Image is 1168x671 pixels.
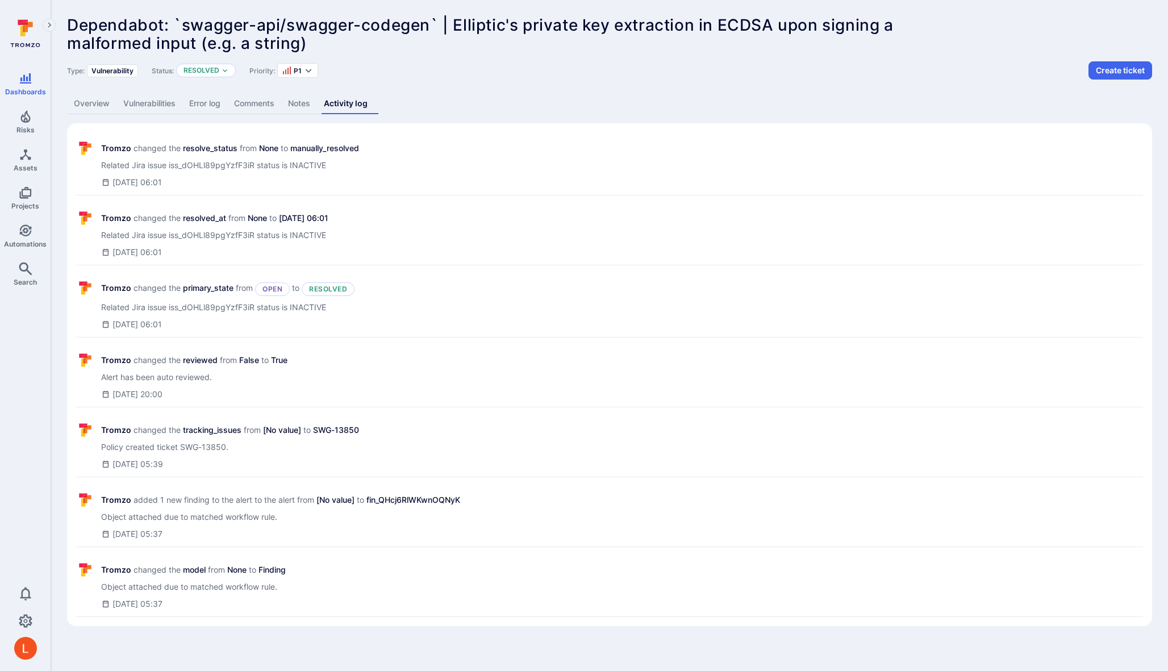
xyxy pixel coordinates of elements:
[67,93,1152,114] div: Alert tabs
[249,66,275,75] span: Priority:
[1088,61,1152,80] button: Create ticket
[281,143,288,154] span: to
[228,212,245,224] span: from
[134,424,181,436] span: changed the
[313,424,359,436] span: SWG-13850
[227,93,281,114] a: Comments
[227,564,247,576] span: None
[112,528,162,540] span: [DATE] 05:37
[255,282,290,296] div: Open
[208,564,225,576] span: from
[14,164,37,172] span: Assets
[304,66,313,75] button: Expand dropdown
[112,459,163,470] span: [DATE] 05:39
[261,355,269,366] span: to
[134,143,181,154] span: changed the
[14,278,37,286] span: Search
[258,564,286,576] span: Finding
[112,389,162,400] span: [DATE] 20:00
[303,424,311,436] span: to
[101,441,359,453] span: Policy created ticket SWG-13850.
[5,87,46,96] span: Dashboards
[134,212,181,224] span: changed the
[101,424,131,436] span: Tromzo
[67,93,116,114] a: Overview
[249,564,256,576] span: to
[239,355,259,366] span: False
[220,355,237,366] span: from
[101,494,131,506] span: Tromzo
[101,143,131,154] span: Tromzo
[45,20,53,30] i: Expand navigation menu
[183,66,219,75] button: Resolved
[269,212,277,224] span: to
[101,160,359,171] span: Related Jira issue iss_dOHLl89pgYzfF3iR status is INACTIVE
[316,494,354,506] span: [No value]
[222,67,228,74] button: Expand dropdown
[255,494,295,506] span: to the alert
[182,93,227,114] a: Error log
[152,66,174,75] span: Status:
[240,143,257,154] span: from
[183,282,233,296] span: primary_state
[101,212,131,224] span: Tromzo
[281,93,317,114] a: Notes
[357,494,364,506] span: to
[16,126,35,134] span: Risks
[263,424,301,436] span: [No value]
[292,282,299,296] span: to
[101,282,131,296] span: Tromzo
[248,212,267,224] span: None
[183,143,237,154] span: resolve_status
[134,355,181,366] span: changed the
[43,18,56,32] button: Expand navigation menu
[271,355,287,366] span: True
[67,66,85,75] span: Type:
[101,302,354,313] span: Related Jira issue iss_dOHLl89pgYzfF3iR status is INACTIVE
[290,143,359,154] span: manually_resolved
[183,355,218,366] span: reviewed
[101,564,131,576] span: Tromzo
[236,282,253,296] span: from
[302,282,354,296] div: Resolved
[279,212,328,224] span: [DATE] 06:01
[297,494,314,506] span: from
[317,93,374,114] a: Activity log
[183,424,241,436] span: tracking_issues
[116,93,182,114] a: Vulnerabilities
[67,15,894,35] span: Dependabot: `swagger-api/swagger-codegen` | Elliptic's private key extraction in ECDSA upon signi...
[101,511,460,523] span: Object attached due to matched workflow rule.
[183,212,226,224] span: resolved_at
[87,64,138,77] div: Vulnerability
[14,637,37,660] img: ACg8ocL1zoaGYHINvVelaXD2wTMKGlaFbOiGNlSQVKsddkbQKplo=s96-c
[101,230,328,241] span: Related Jira issue iss_dOHLl89pgYzfF3iR status is INACTIVE
[101,355,131,366] span: Tromzo
[4,240,47,248] span: Automations
[134,564,181,576] span: changed the
[11,202,39,210] span: Projects
[134,282,181,296] span: changed the
[14,637,37,660] div: Lukas Šalkauskas
[112,319,162,330] span: [DATE] 06:01
[183,564,206,576] span: model
[294,66,302,75] span: P1
[112,177,162,188] span: [DATE] 06:01
[244,424,261,436] span: from
[101,581,286,593] span: Object attached due to matched workflow rule.
[134,494,252,506] span: added 1 new finding to the alert
[112,247,162,258] span: [DATE] 06:01
[101,372,287,383] span: Alert has been auto reviewed.
[112,598,162,610] span: [DATE] 05:37
[259,143,278,154] span: None
[67,34,307,53] span: malformed input (e.g. a string)
[282,66,302,75] button: P1
[366,494,460,506] span: fin_QHcj6RlWKwnOQNyK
